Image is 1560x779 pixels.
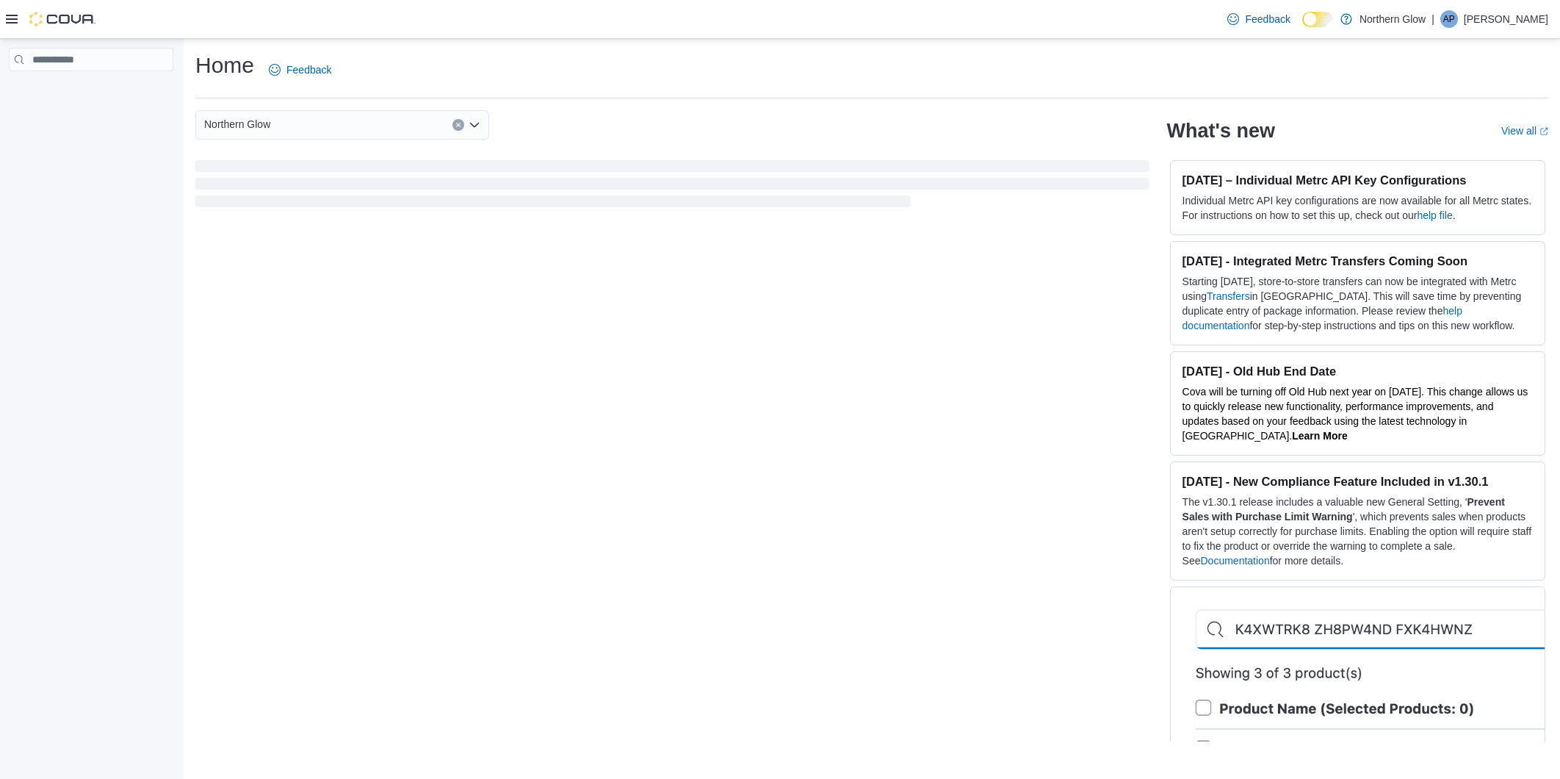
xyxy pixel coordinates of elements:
h3: [DATE] - New Compliance Feature Included in v1.30.1 [1182,474,1533,489]
span: Northern Glow [204,115,270,133]
h3: [DATE] - Old Hub End Date [1182,364,1533,378]
a: Feedback [263,55,337,85]
a: help file [1417,209,1452,221]
p: [PERSON_NAME] [1464,10,1548,28]
a: Documentation [1201,555,1270,567]
img: Cova [29,12,95,26]
h3: [DATE] - Integrated Metrc Transfers Coming Soon [1182,254,1533,268]
button: Open list of options [469,119,480,131]
a: View allExternal link [1501,125,1548,137]
a: Transfers [1207,290,1250,302]
span: Feedback [1245,12,1290,26]
a: Feedback [1221,4,1296,34]
p: Starting [DATE], store-to-store transfers can now be integrated with Metrc using in [GEOGRAPHIC_D... [1182,274,1533,333]
h3: [DATE] – Individual Metrc API Key Configurations [1182,173,1533,187]
p: Northern Glow [1359,10,1426,28]
span: Cova will be turning off Old Hub next year on [DATE]. This change allows us to quickly release ne... [1182,386,1528,442]
p: | [1431,10,1434,28]
strong: Prevent Sales with Purchase Limit Warning [1182,496,1505,523]
nav: Complex example [9,74,173,110]
button: Clear input [452,119,464,131]
a: help documentation [1182,305,1462,331]
h2: What's new [1167,119,1275,143]
p: Individual Metrc API key configurations are now available for all Metrc states. For instructions ... [1182,193,1533,223]
span: AP [1443,10,1455,28]
p: The v1.30.1 release includes a valuable new General Setting, ' ', which prevents sales when produ... [1182,495,1533,568]
span: Feedback [286,62,331,77]
h1: Home [195,51,254,80]
span: Loading [195,163,1149,210]
input: Dark Mode [1302,12,1333,27]
a: Learn More [1292,430,1347,442]
div: Ankit Patel [1440,10,1458,28]
svg: External link [1539,127,1548,136]
span: Dark Mode [1302,27,1303,28]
